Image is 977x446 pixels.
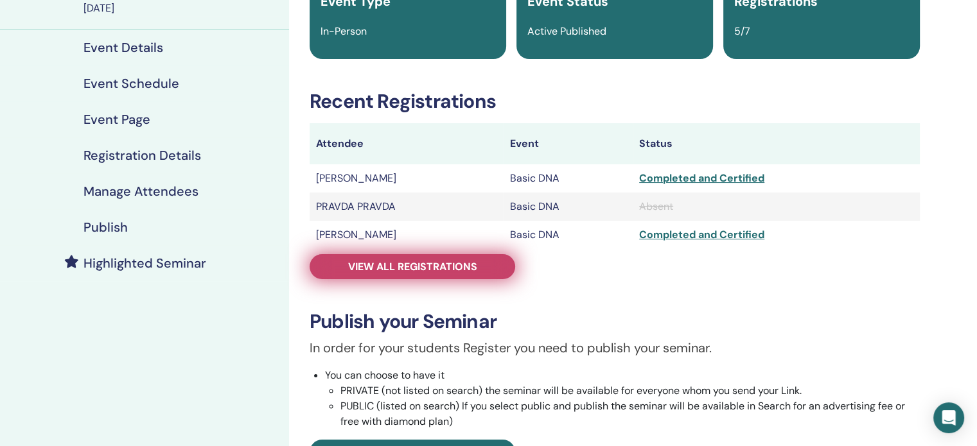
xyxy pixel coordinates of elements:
td: [PERSON_NAME] [310,221,503,249]
li: PUBLIC (listed on search) If you select public and publish the seminar will be available in Searc... [340,399,920,429]
span: View all registrations [348,260,477,273]
th: Attendee [310,123,503,164]
h4: Event Schedule [84,76,179,91]
h4: Highlighted Seminar [84,255,206,271]
td: Basic DNA [503,221,633,249]
h4: Registration Details [84,148,201,163]
div: Completed and Certified [639,171,913,186]
div: Completed and Certified [639,227,913,243]
div: Absent [639,199,913,214]
a: View all registrations [310,254,515,279]
div: [DATE] [84,1,281,16]
div: Open Intercom Messenger [933,402,964,433]
span: 5/7 [734,24,750,38]
td: PRAVDA PRAVDA [310,193,503,221]
p: In order for your students Register you need to publish your seminar. [310,338,920,357]
td: [PERSON_NAME] [310,164,503,193]
th: Status [633,123,920,164]
td: Basic DNA [503,164,633,193]
h4: Event Page [84,112,150,127]
h4: Event Details [84,40,163,55]
h3: Recent Registrations [310,90,920,113]
li: PRIVATE (not listed on search) the seminar will be available for everyone whom you send your Link. [340,383,920,399]
h4: Publish [84,219,128,235]
span: Active Published [527,24,606,38]
h4: Manage Attendees [84,184,198,199]
span: In-Person [321,24,367,38]
li: You can choose to have it [325,368,920,429]
h3: Publish your Seminar [310,310,920,333]
th: Event [503,123,633,164]
td: Basic DNA [503,193,633,221]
